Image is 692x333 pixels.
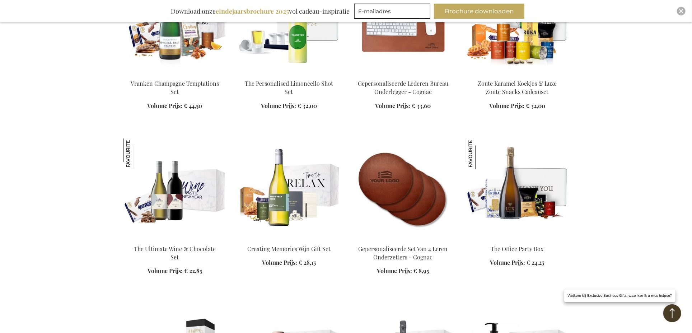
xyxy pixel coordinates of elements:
a: Personalised White Wine [238,236,340,243]
img: Personalised White Wine [238,139,340,239]
a: The Office Party Box [491,245,544,253]
b: eindejaarsbrochure 2025 [216,7,289,15]
span: € 44,50 [184,102,202,109]
span: Volume Prijs: [377,267,412,275]
span: € 32,00 [298,102,317,109]
a: Volume Prijs: € 22,85 [148,267,202,276]
span: Volume Prijs: [148,267,183,275]
a: Personalised Leather Desk Pad - Cognac [352,71,454,78]
span: € 28,15 [299,259,316,267]
span: Volume Prijs: [262,259,297,267]
a: Volume Prijs: € 24,25 [490,259,544,267]
img: The Ultimate Wine & Chocolate Set [123,139,154,169]
img: Close [679,9,683,13]
a: Salted Caramel Biscuits & Luxury Salty Snacks Gift Set [466,71,569,78]
div: Download onze vol cadeau-inspiratie [168,4,353,19]
span: € 33,60 [412,102,431,109]
a: The Personalised Limoncello Shot Set The Personalised Limoncello Shot Set [238,71,340,78]
span: € 24,25 [527,259,544,267]
a: Vranken Champagne Temptations Set Vranken Champagne Temptations Set [123,71,226,78]
span: Volume Prijs: [489,102,524,109]
span: Volume Prijs: [261,102,296,109]
a: Vranken Champagne Temptations Set [131,80,219,95]
a: Volume Prijs: € 28,15 [262,259,316,267]
span: Volume Prijs: [490,259,525,267]
span: € 22,85 [184,267,202,275]
button: Brochure downloaden [434,4,524,19]
a: The Personalised Limoncello Shot Set [245,80,333,95]
span: Volume Prijs: [375,102,411,109]
span: € 8,95 [414,267,429,275]
input: E-mailadres [354,4,430,19]
img: The Office Party Box [466,139,497,169]
a: Volume Prijs: € 44,50 [148,102,202,110]
div: Close [677,7,686,15]
a: Volume Prijs: € 33,60 [375,102,431,110]
a: Volume Prijs: € 8,95 [377,267,429,276]
a: Gepersonaliseerde Lederen Bureau Onderlegger - Cognac [358,80,448,95]
a: Zoute Karamel Koekjes & Luxe Zoute Snacks Cadeauset [478,80,557,95]
img: The Office Party Box [466,139,569,239]
img: Beer Apéro Gift Box [123,139,226,239]
a: The Office Party Box The Office Party Box [466,236,569,243]
img: Gepersonaliseerde Set Van 4 Leren Onderzetters - Cognac [352,139,454,239]
a: Volume Prijs: € 32,00 [261,102,317,110]
a: Volume Prijs: € 32,00 [489,102,545,110]
span: € 32,00 [526,102,545,109]
span: Volume Prijs: [148,102,183,109]
a: The Ultimate Wine & Chocolate Set [134,245,216,261]
a: Beer Apéro Gift Box The Ultimate Wine & Chocolate Set [123,236,226,243]
a: Gepersonaliseerde Set Van 4 Leren Onderzetters - Cognac [352,236,454,243]
a: Gepersonaliseerde Set Van 4 Leren Onderzetters - Cognac [359,245,448,261]
a: Creating Memories Wijn Gift Set [247,245,331,253]
form: marketing offers and promotions [354,4,432,21]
